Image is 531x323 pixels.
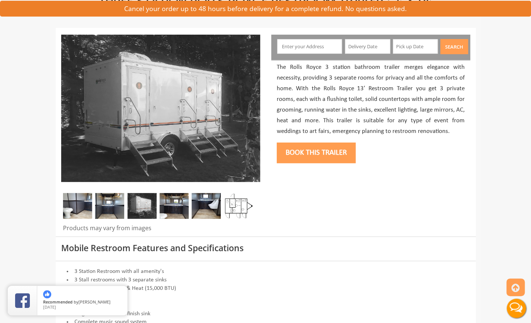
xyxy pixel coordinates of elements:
li: Central Air Condition & Heat (15,000 BTU) [61,284,470,293]
button: Book this trailer [277,143,356,163]
img: Zoomed out full inside view of restroom station with a stall, a mirror and a sink [160,193,189,219]
img: Floor Plan of 3 station restroom with sink and toilet [224,193,253,219]
span: Recommended [43,299,73,305]
img: Side view of three station restroom trailer with three separate doors with signs [127,193,157,219]
span: [DATE] [43,304,56,310]
p: The Rolls Royce 3 station bathroom trailer merges elegance with necessity, providing 3 separate r... [277,62,465,137]
input: Pick up Date [393,39,438,54]
div: Products may vary from images [61,224,260,236]
li: LED exterior lights [61,301,470,310]
img: Zoomed out inside view of restroom station with a mirror and sink [95,193,124,219]
img: thumbs up icon [43,290,51,298]
img: Side view of three station restroom trailer with three separate doors with signs [61,35,260,182]
li: Elegant marble stone finish sink [61,310,470,318]
button: Live Chat [502,294,531,323]
img: A close view of inside of a station with a stall, mirror and cabinets [63,193,92,219]
img: Review Rating [15,293,30,308]
h3: Mobile Restroom Features and Specifications [61,243,470,253]
img: Zoomed out inside view of male restroom station with a mirror, a urinal and a sink [192,193,221,219]
input: Enter your Address [277,39,342,54]
span: by [43,300,122,305]
input: Delivery Date [345,39,390,54]
li: 3 Station Restroom with all amenity's [61,267,470,276]
li: Luxurious lighting [61,293,470,301]
li: 3 Stall restrooms with 3 separate sinks [61,276,470,284]
span: [PERSON_NAME] [78,299,111,305]
button: Search [440,39,468,54]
